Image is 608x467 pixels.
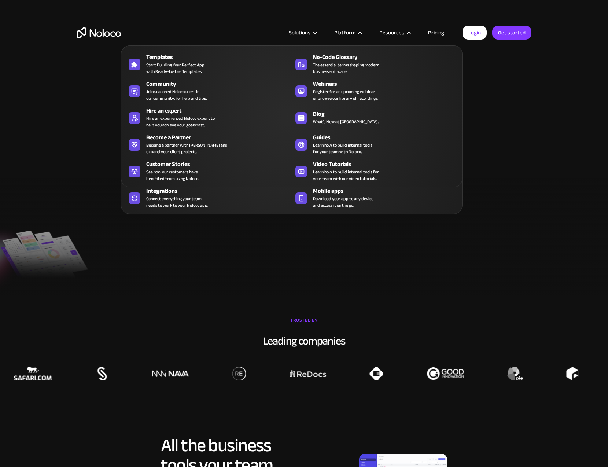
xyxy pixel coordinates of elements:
span: Learn how to build internal tools for your team with Noloco. [313,142,372,155]
div: Become a partner with [PERSON_NAME] and expand your client projects. [146,142,228,155]
div: Solutions [280,28,325,37]
a: TemplatesStart Building Your Perfect Appwith Ready-to-Use Templates [125,51,292,76]
div: Webinars [313,80,462,88]
div: Platform [325,28,370,37]
div: Hire an expert [146,106,295,115]
div: Hire an experienced Noloco expert to help you achieve your goals fast. [146,115,215,128]
div: Become a Partner [146,133,295,142]
span: The essential terms shaping modern business software. [313,62,379,75]
span: What's New at [GEOGRAPHIC_DATA]. [313,118,379,125]
a: GuidesLearn how to build internal toolsfor your team with Noloco. [292,132,458,157]
a: BlogWhat's New at [GEOGRAPHIC_DATA]. [292,105,458,130]
span: See how our customers have benefited from using Noloco. [146,169,199,182]
a: WebinarsRegister for an upcoming webinaror browse our library of recordings. [292,78,458,103]
div: Video Tutorials [313,160,462,169]
a: Become a PartnerBecome a partner with [PERSON_NAME] andexpand your client projects. [125,132,292,157]
a: Mobile appsDownload your app to any deviceand access it on the go. [292,185,458,210]
a: CommunityJoin seasoned Noloco users inour community, for help and tips. [125,78,292,103]
div: Guides [313,133,462,142]
div: Mobile apps [313,187,462,195]
span: Download your app to any device and access it on the go. [313,195,373,209]
a: Get started [492,26,531,40]
div: Solutions [289,28,310,37]
span: Start Building Your Perfect App with Ready-to-Use Templates [146,62,204,75]
div: Connect everything your team needs to work to your Noloco app. [146,195,208,209]
div: Templates [146,53,295,62]
a: Hire an expertHire an experienced Noloco expert tohelp you achieve your goals fast. [125,105,292,130]
div: Community [146,80,295,88]
span: Learn how to build internal tools for your team with our video tutorials. [313,169,379,182]
nav: Resources [121,35,463,187]
div: Resources [370,28,419,37]
h2: Business Apps for Teams [77,76,531,134]
a: home [77,27,121,38]
a: Login [463,26,487,40]
div: Resources [379,28,404,37]
a: No-Code GlossaryThe essential terms shaping modernbusiness software. [292,51,458,76]
div: No-Code Glossary [313,53,462,62]
a: Pricing [419,28,453,37]
span: Join seasoned Noloco users in our community, for help and tips. [146,88,207,102]
div: Platform [334,28,355,37]
div: Customer Stories [146,160,295,169]
a: IntegrationsConnect everything your teamneeds to work to your Noloco app. [125,185,292,210]
a: Video TutorialsLearn how to build internal tools foryour team with our video tutorials. [292,158,458,183]
span: Register for an upcoming webinar or browse our library of recordings. [313,88,378,102]
div: Integrations [146,187,295,195]
div: Blog [313,110,462,118]
a: Customer StoriesSee how our customers havebenefited from using Noloco. [125,158,292,183]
